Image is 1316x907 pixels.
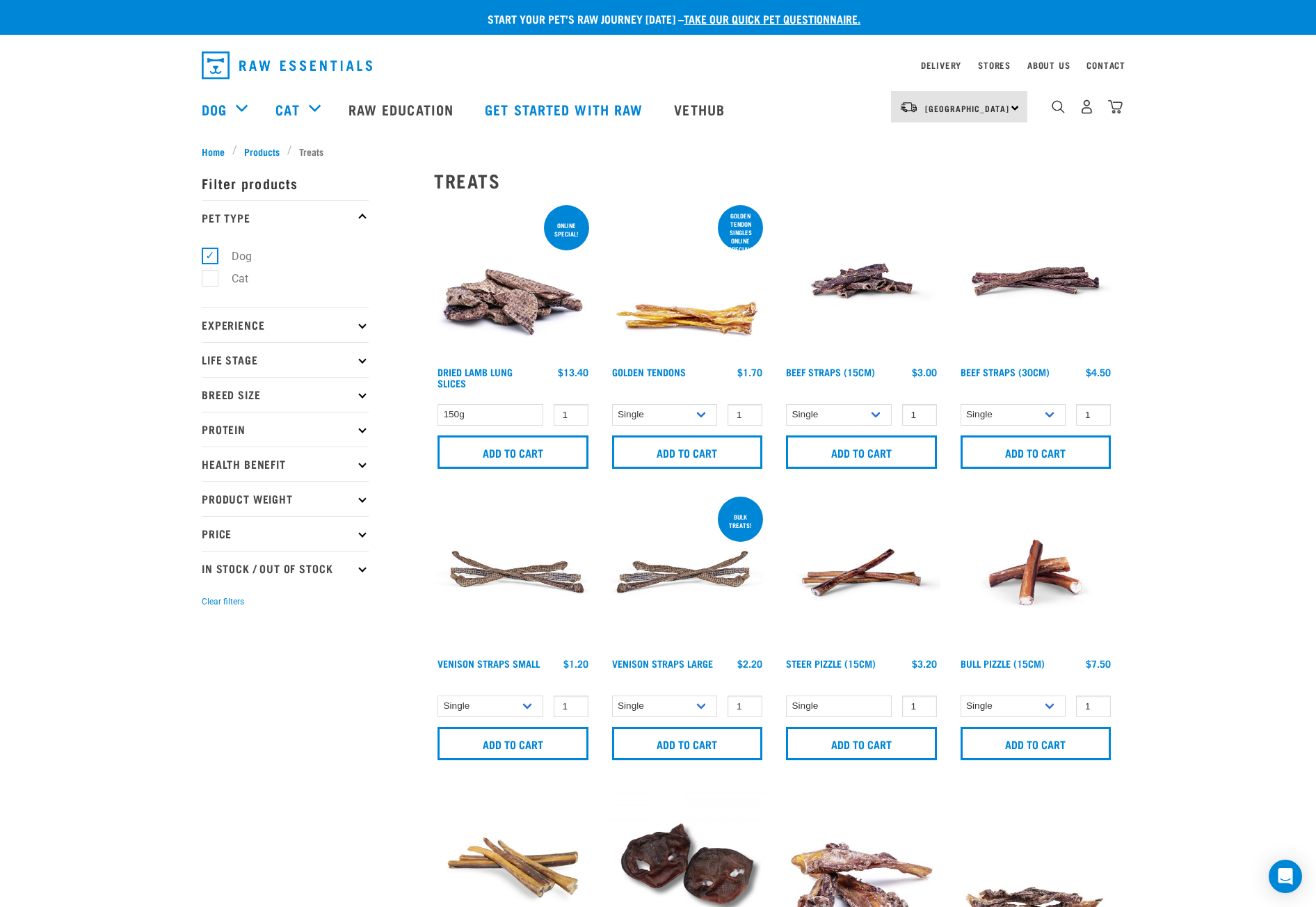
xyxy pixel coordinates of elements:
[1086,63,1125,67] a: Contact
[438,661,540,666] a: Venison Straps Small
[202,51,372,79] img: Raw Essentials Logo
[554,404,588,426] input: 1
[728,404,762,426] input: 1
[1086,658,1111,669] div: $7.50
[925,106,1009,111] span: [GEOGRAPHIC_DATA]
[609,494,767,652] img: Stack of 3 Venison Straps Treats for Pets
[786,661,876,666] a: Steer Pizzle (15cm)
[1108,99,1123,114] img: home-icon@2x.png
[434,170,1114,191] h2: Treats
[434,494,592,652] img: Venison Straps
[434,202,592,360] img: 1303 Lamb Lung Slices 01
[335,81,471,137] a: Raw Education
[1080,99,1094,114] img: user.png
[609,202,767,360] img: 1293 Golden Tendons 01
[202,144,1114,159] nav: breadcrumbs
[275,99,299,120] a: Cat
[957,494,1115,652] img: Bull Pizzle
[783,494,940,652] img: Raw Essentials Steer Pizzle 15cm
[1076,696,1111,717] input: 1
[202,551,369,586] p: In Stock / Out Of Stock
[554,696,588,717] input: 1
[1027,63,1070,67] a: About Us
[202,144,225,159] span: Home
[202,595,244,608] button: Clear filters
[191,46,1125,85] nav: dropdown navigation
[237,144,287,159] a: Products
[202,377,369,412] p: Breed Size
[612,727,763,760] input: Add to cart
[563,658,588,669] div: $1.20
[902,696,937,717] input: 1
[978,63,1011,67] a: Stores
[202,516,369,551] p: Price
[202,481,369,516] p: Product Weight
[438,369,513,385] a: Dried Lamb Lung Slices
[544,215,589,244] div: ONLINE SPECIAL!
[202,144,232,159] a: Home
[660,81,742,137] a: Vethub
[209,270,254,287] label: Cat
[438,435,588,469] input: Add to cart
[202,447,369,481] p: Health Benefit
[1086,367,1111,378] div: $4.50
[961,727,1112,760] input: Add to cart
[718,506,763,536] div: BULK TREATS!
[684,15,860,22] a: take our quick pet questionnaire.
[718,205,763,259] div: Golden Tendon singles online special!
[961,369,1050,374] a: Beef Straps (30cm)
[202,99,227,120] a: Dog
[202,412,369,447] p: Protein
[1076,404,1111,426] input: 1
[202,342,369,377] p: Life Stage
[737,658,762,669] div: $2.20
[961,661,1045,666] a: Bull Pizzle (15cm)
[737,367,762,378] div: $1.70
[961,435,1112,469] input: Add to cart
[912,367,937,378] div: $3.00
[921,63,961,67] a: Delivery
[902,404,937,426] input: 1
[786,369,875,374] a: Beef Straps (15cm)
[202,307,369,342] p: Experience
[612,435,763,469] input: Add to cart
[558,367,588,378] div: $13.40
[244,144,280,159] span: Products
[202,166,369,200] p: Filter products
[899,101,918,113] img: van-moving.png
[786,435,937,469] input: Add to cart
[912,658,937,669] div: $3.20
[957,202,1115,360] img: Raw Essentials Beef Straps 6 Pack
[209,248,257,265] label: Dog
[783,202,940,360] img: Raw Essentials Beef Straps 15cm 6 Pack
[1269,860,1302,893] div: Open Intercom Messenger
[202,200,369,235] p: Pet Type
[612,661,713,666] a: Venison Straps Large
[612,369,686,374] a: Golden Tendons
[438,727,588,760] input: Add to cart
[1052,100,1065,113] img: home-icon-1@2x.png
[786,727,937,760] input: Add to cart
[728,696,762,717] input: 1
[471,81,660,137] a: Get started with Raw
